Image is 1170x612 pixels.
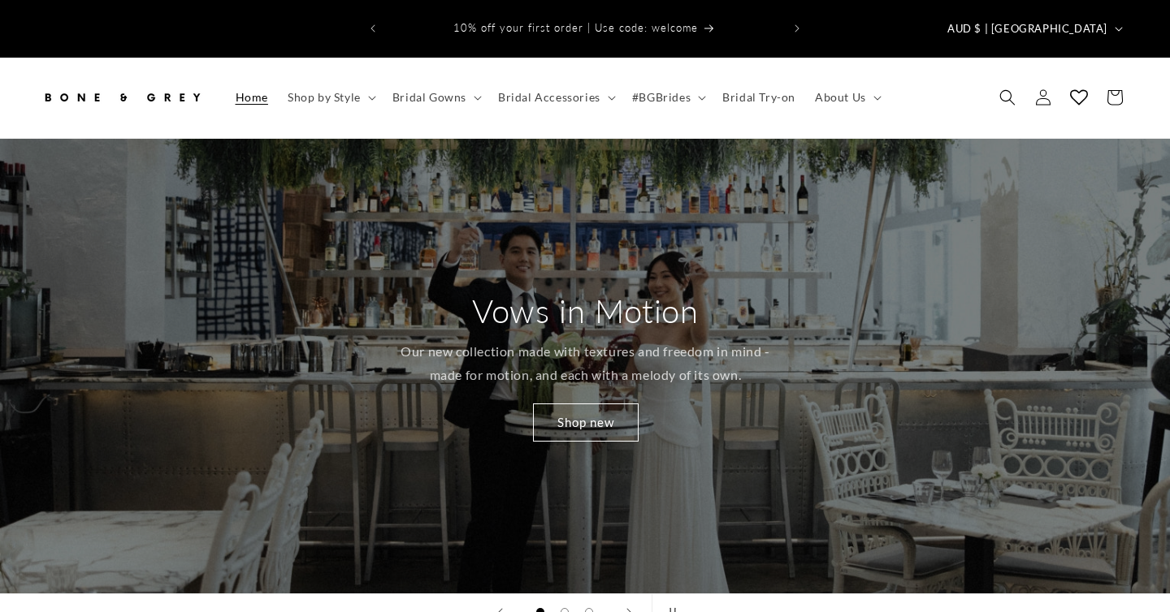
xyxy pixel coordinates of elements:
span: 10% off your first order | Use code: welcome [453,21,698,34]
p: Our new collection made with textures and freedom in mind - made for motion, and each with a melo... [392,340,778,387]
span: Bridal Gowns [392,90,466,105]
span: AUD $ | [GEOGRAPHIC_DATA] [947,21,1107,37]
summary: Bridal Accessories [488,80,622,114]
span: About Us [815,90,866,105]
summary: Shop by Style [278,80,383,114]
a: Home [226,80,278,114]
a: Bridal Try-on [713,80,805,114]
summary: Bridal Gowns [383,80,488,114]
a: Bone and Grey Bridal [35,74,210,122]
a: Shop new [532,403,638,442]
span: #BGBrides [632,90,691,105]
summary: Search [990,80,1025,115]
button: Next announcement [779,13,815,44]
button: Previous announcement [355,13,391,44]
span: Home [236,90,268,105]
img: Bone and Grey Bridal [41,80,203,115]
summary: #BGBrides [622,80,713,114]
h2: Vows in Motion [472,290,698,332]
button: AUD $ | [GEOGRAPHIC_DATA] [938,13,1129,44]
summary: About Us [805,80,888,114]
span: Bridal Try-on [722,90,795,105]
span: Bridal Accessories [498,90,600,105]
span: Shop by Style [288,90,361,105]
